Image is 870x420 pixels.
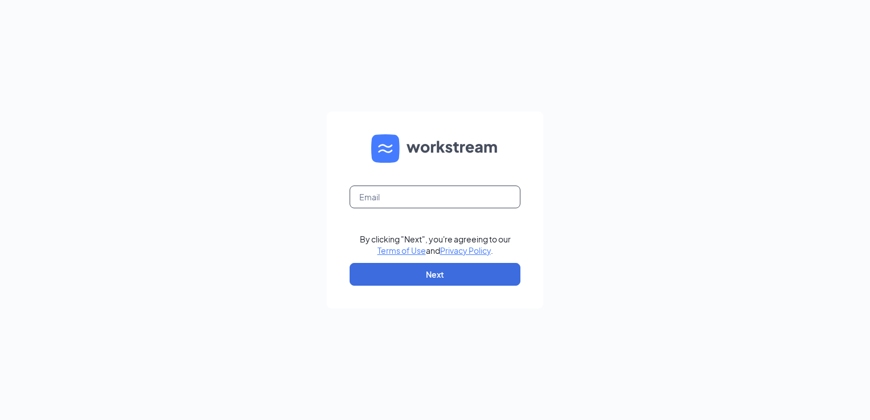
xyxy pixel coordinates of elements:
a: Privacy Policy [440,245,491,256]
a: Terms of Use [377,245,426,256]
img: WS logo and Workstream text [371,134,499,163]
input: Email [350,186,520,208]
div: By clicking "Next", you're agreeing to our and . [360,233,511,256]
button: Next [350,263,520,286]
